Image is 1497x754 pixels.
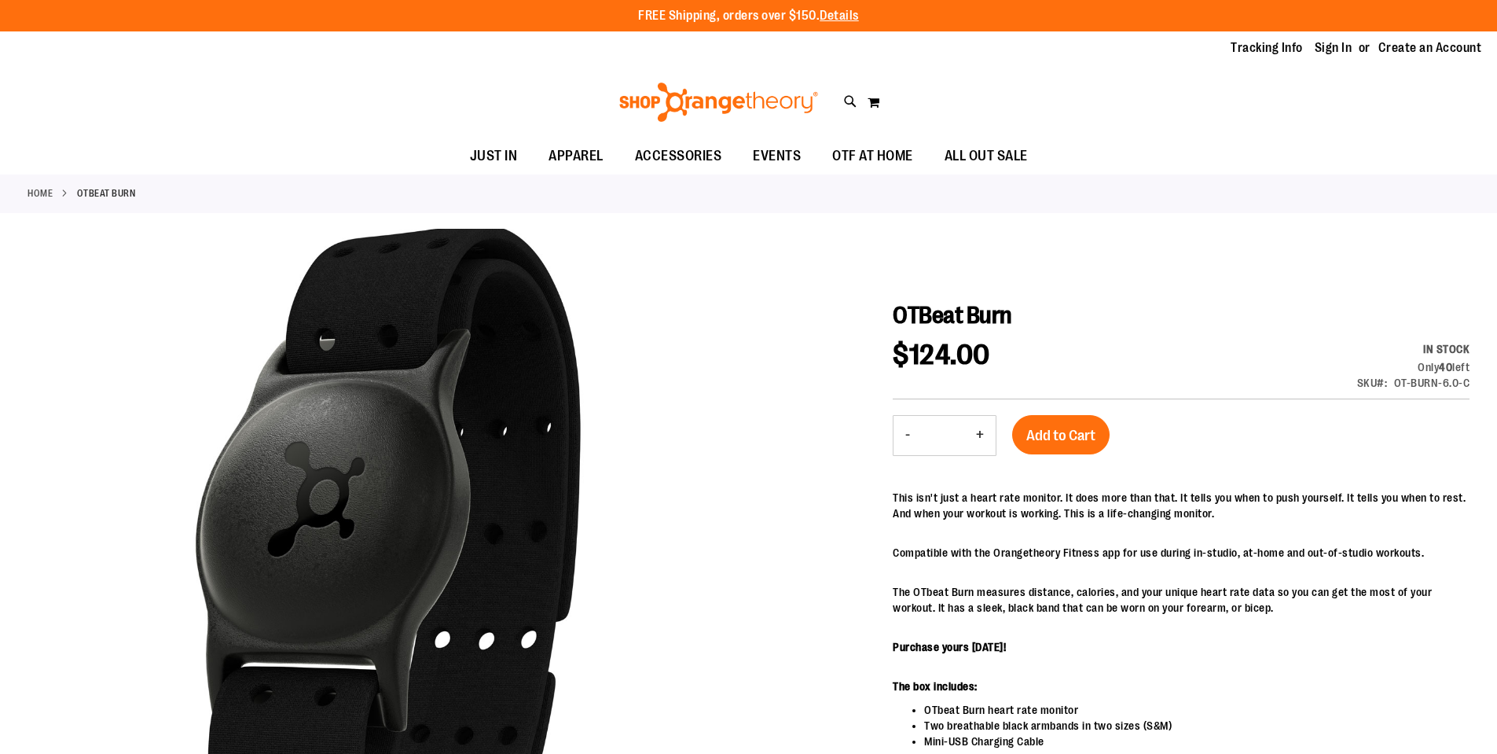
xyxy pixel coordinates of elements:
[638,7,859,25] p: FREE Shipping, orders over $150.
[893,490,1469,521] p: This isn't just a heart rate monitor. It does more than that. It tells you when to push yourself....
[77,186,136,200] strong: OTBeat Burn
[1315,39,1352,57] a: Sign In
[893,680,978,693] b: The box includes:
[893,545,1469,561] p: Compatible with the Orangetheory Fitness app for use during in-studio, at-home and out-of-studio ...
[1439,361,1452,373] strong: 40
[1026,427,1095,444] span: Add to Cart
[1231,39,1303,57] a: Tracking Info
[635,138,722,174] span: ACCESSORIES
[924,702,1469,718] li: OTbeat Burn heart rate monitor
[753,138,801,174] span: EVENTS
[832,138,913,174] span: OTF AT HOME
[1357,341,1470,357] div: Availability
[964,416,996,455] button: Increase product quantity
[820,9,859,23] a: Details
[893,416,922,455] button: Decrease product quantity
[1012,415,1110,454] button: Add to Cart
[28,186,53,200] a: Home
[924,734,1469,749] li: Mini-USB Charging Cable
[893,302,1012,329] span: OTBeat Burn
[1423,343,1469,355] span: In stock
[1378,39,1482,57] a: Create an Account
[945,138,1028,174] span: ALL OUT SALE
[470,138,518,174] span: JUST IN
[1357,359,1470,375] div: Only 40 left
[1394,375,1470,391] div: OT-BURN-6.0-C
[893,641,1006,653] b: Purchase yours [DATE]!
[924,718,1469,734] li: Two breathable black armbands in two sizes (S&M)
[893,584,1469,616] p: The OTbeat Burn measures distance, calories, and your unique heart rate data so you can get the m...
[549,138,604,174] span: APPAREL
[617,83,820,122] img: Shop Orangetheory
[1357,377,1388,389] strong: SKU
[893,339,990,371] span: $124.00
[922,417,964,454] input: Product quantity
